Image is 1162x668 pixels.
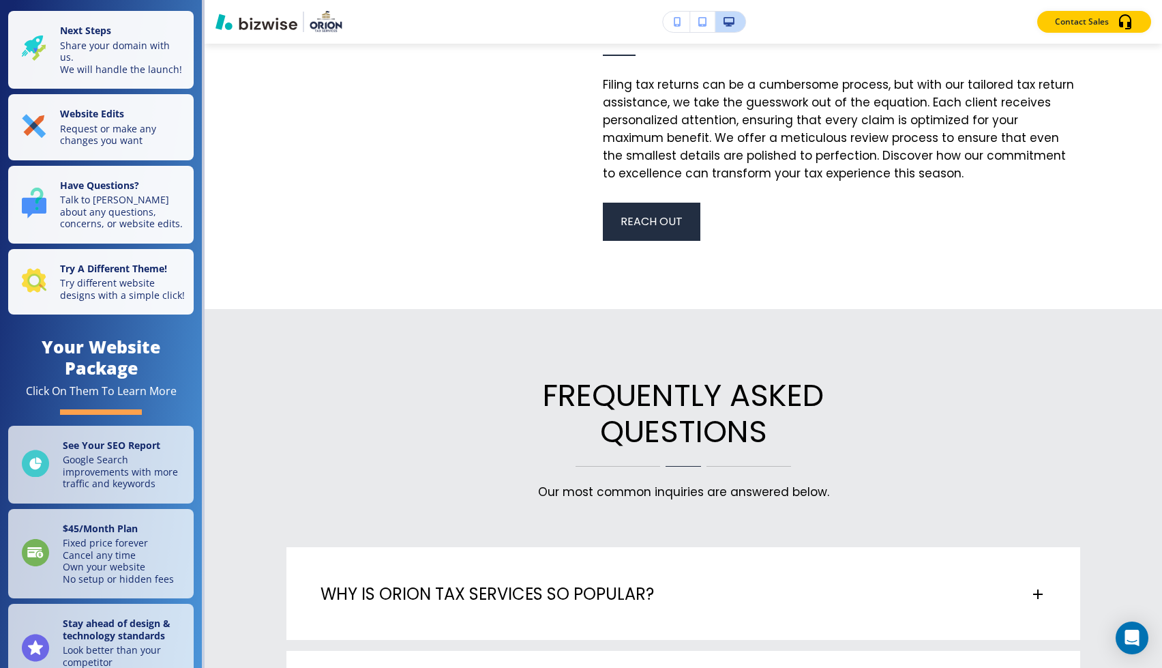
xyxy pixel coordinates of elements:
button: Website EditsRequest or make any changes you want [8,94,194,160]
p: Filing tax returns can be a cumbersome process, but with our tailored tax return assistance, we t... [603,76,1081,182]
p: Our most common inquiries are answered below. [485,483,882,501]
img: Your Logo [310,11,342,33]
p: FREQUENTLY ASKED QUESTIONS [485,377,882,450]
p: Google Search improvements with more traffic and keywords [63,454,185,490]
strong: Try A Different Theme! [60,262,167,275]
p: Request or make any changes you want [60,123,185,147]
p: WHY IS ORION TAX SERVICES SO POPULAR? [321,584,654,605]
button: Next StepsShare your domain with us.We will handle the launch! [8,11,194,89]
p: Talk to [PERSON_NAME] about any questions, concerns, or website edits. [60,194,185,230]
div: Click On Them To Learn More [26,384,177,398]
p: Try different website designs with a simple click! [60,277,185,301]
strong: Stay ahead of design & technology standards [63,617,170,642]
span: REACH OUT [621,214,683,230]
button: Have Questions?Talk to [PERSON_NAME] about any questions, concerns, or website edits. [8,166,194,244]
a: See Your SEO ReportGoogle Search improvements with more traffic and keywords [8,426,194,504]
p: Fixed price forever Cancel any time Own your website No setup or hidden fees [63,537,174,585]
button: Contact Sales [1037,11,1151,33]
a: $45/Month PlanFixed price foreverCancel any timeOwn your websiteNo setup or hidden fees [8,509,194,599]
h4: Your Website Package [8,336,194,379]
strong: See Your SEO Report [63,439,160,452]
strong: Next Steps [60,24,111,37]
img: Bizwise Logo [215,14,297,30]
strong: Have Questions? [60,179,139,192]
p: Share your domain with us. We will handle the launch! [60,40,185,76]
button: Try A Different Theme!Try different website designs with a simple click! [8,249,194,315]
strong: Website Edits [60,107,124,120]
strong: $ 45 /Month Plan [63,522,138,535]
div: Open Intercom Messenger [1116,622,1148,654]
p: Contact Sales [1055,16,1109,28]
